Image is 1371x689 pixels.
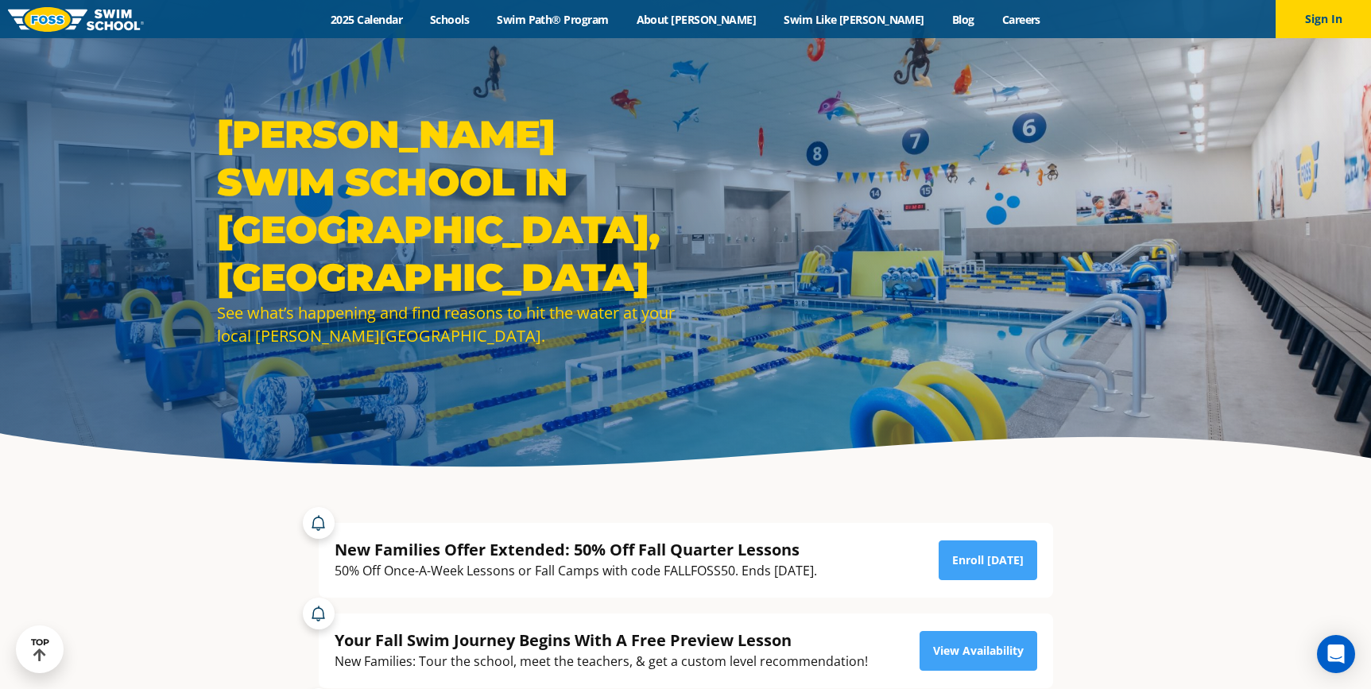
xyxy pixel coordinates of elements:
div: New Families: Tour the school, meet the teachers, & get a custom level recommendation! [335,651,868,672]
h1: [PERSON_NAME] Swim School in [GEOGRAPHIC_DATA], [GEOGRAPHIC_DATA] [217,110,678,301]
a: Swim Path® Program [483,12,622,27]
img: FOSS Swim School Logo [8,7,144,32]
a: Careers [988,12,1054,27]
a: Enroll [DATE] [939,540,1037,580]
div: Open Intercom Messenger [1317,635,1355,673]
a: View Availability [920,631,1037,671]
div: Your Fall Swim Journey Begins With A Free Preview Lesson [335,629,868,651]
a: Swim Like [PERSON_NAME] [770,12,939,27]
a: About [PERSON_NAME] [622,12,770,27]
a: Schools [416,12,483,27]
div: TOP [31,637,49,662]
a: Blog [938,12,988,27]
div: 50% Off Once-A-Week Lessons or Fall Camps with code FALLFOSS50. Ends [DATE]. [335,560,817,582]
a: 2025 Calendar [317,12,416,27]
div: New Families Offer Extended: 50% Off Fall Quarter Lessons [335,539,817,560]
div: See what’s happening and find reasons to hit the water at your local [PERSON_NAME][GEOGRAPHIC_DATA]. [217,301,678,347]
